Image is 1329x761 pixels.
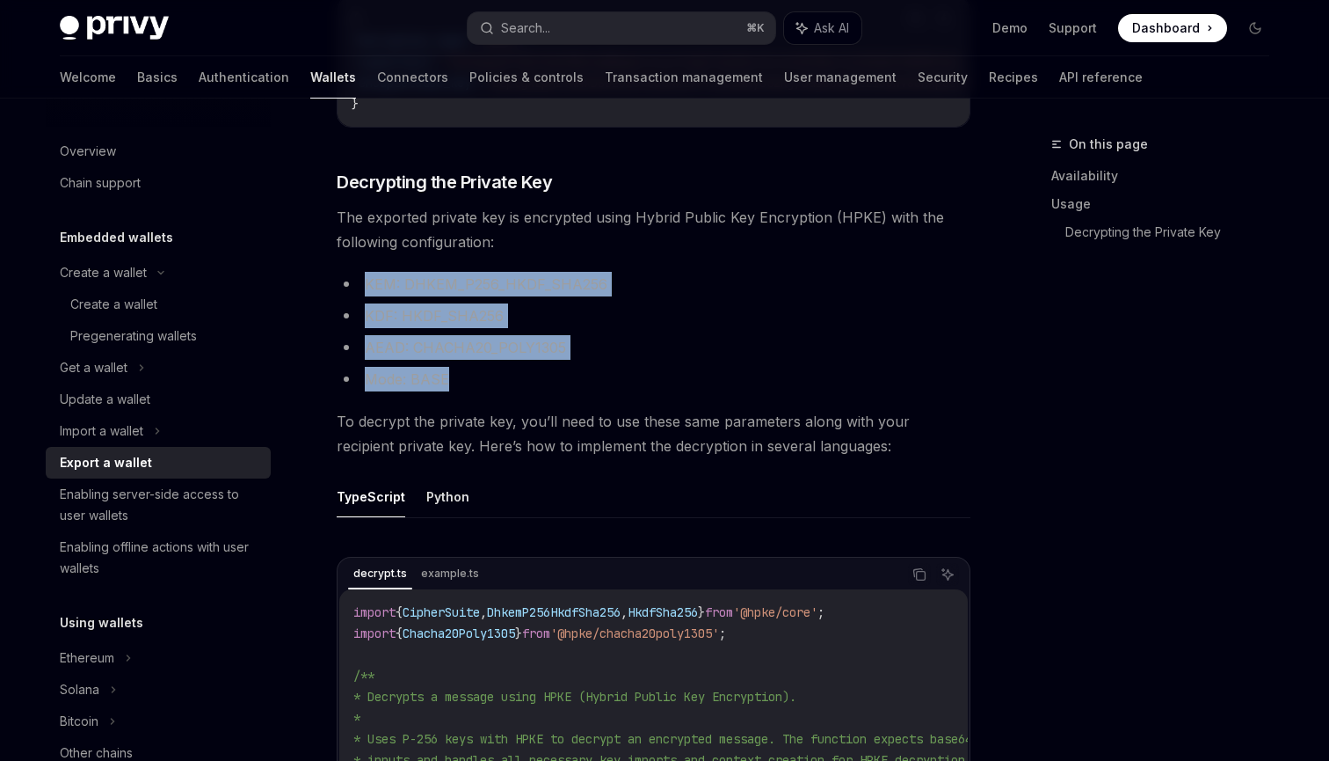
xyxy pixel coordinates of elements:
button: Search...⌘K [468,12,775,44]
div: Solana [60,679,99,700]
span: '@hpke/core' [733,604,817,620]
h5: Embedded wallets [60,227,173,248]
span: , [480,604,487,620]
div: Bitcoin [60,711,98,732]
span: Decrypting the Private Key [337,170,552,194]
a: Support [1049,19,1097,37]
h5: Using wallets [60,612,143,633]
span: ; [817,604,824,620]
span: '@hpke/chacha20poly1305' [550,626,719,641]
span: { [396,604,403,620]
span: { [396,626,403,641]
span: from [522,626,550,641]
span: CipherSuite [403,604,480,620]
span: Dashboard [1132,19,1200,37]
a: User management [784,56,897,99]
div: Create a wallet [70,294,157,315]
a: Basics [137,56,178,99]
span: , [621,604,628,620]
div: Enabling server-side access to user wallets [60,484,260,526]
a: Decrypting the Private Key [1065,218,1283,246]
a: Wallets [310,56,356,99]
span: ; [719,626,726,641]
a: Recipes [989,56,1038,99]
a: Enabling server-side access to user wallets [46,479,271,531]
div: decrypt.ts [348,563,412,584]
a: Usage [1051,190,1283,218]
span: } [698,604,705,620]
span: import [353,604,396,620]
span: Ask AI [814,19,849,37]
img: dark logo [60,16,169,40]
button: Copy the contents from the code block [908,563,931,586]
div: Get a wallet [60,357,127,378]
div: Ethereum [60,648,114,669]
a: Overview [46,135,271,167]
li: KDF: HKDF_SHA256 [337,304,970,328]
div: Import a wallet [60,421,143,442]
a: Create a wallet [46,289,271,320]
a: Export a wallet [46,447,271,479]
span: DhkemP256HkdfSha256 [487,604,621,620]
a: Pregenerating wallets [46,320,271,352]
div: Overview [60,141,116,162]
span: HkdfSha256 [628,604,698,620]
div: Chain support [60,172,141,194]
li: AEAD: CHACHA20_POLY1305 [337,335,970,360]
a: Transaction management [605,56,763,99]
span: } [352,96,359,112]
div: Update a wallet [60,389,150,410]
span: from [705,604,733,620]
a: Chain support [46,167,271,199]
li: Mode: BASE [337,367,970,391]
span: import [353,626,396,641]
span: ⌘ K [746,21,765,35]
a: Welcome [60,56,116,99]
div: Pregenerating wallets [70,326,197,347]
span: * Decrypts a message using HPKE (Hybrid Public Key Encryption). [353,689,796,705]
div: example.ts [416,563,484,584]
button: Ask AI [784,12,861,44]
a: Security [918,56,968,99]
button: Python [426,476,469,517]
div: Search... [501,18,550,39]
a: API reference [1059,56,1143,99]
a: Dashboard [1118,14,1227,42]
span: Chacha20Poly1305 [403,626,515,641]
a: Enabling offline actions with user wallets [46,531,271,584]
span: The exported private key is encrypted using Hybrid Public Key Encryption (HPKE) with the followin... [337,205,970,254]
div: Create a wallet [60,262,147,283]
div: Enabling offline actions with user wallets [60,537,260,579]
a: Policies & controls [469,56,584,99]
a: Availability [1051,162,1283,190]
button: Ask AI [936,563,959,586]
a: Authentication [199,56,289,99]
span: To decrypt the private key, you’ll need to use these same parameters along with your recipient pr... [337,409,970,458]
a: Connectors [377,56,448,99]
li: KEM: DHKEM_P256_HKDF_SHA256 [337,272,970,296]
button: Toggle dark mode [1241,14,1269,42]
span: On this page [1069,134,1148,155]
div: Export a wallet [60,452,152,473]
a: Demo [992,19,1028,37]
span: } [515,626,522,641]
button: TypeScript [337,476,405,517]
span: * Uses P-256 keys with HPKE to decrypt an encrypted message. The function expects base64-encoded [353,731,1028,747]
a: Update a wallet [46,384,271,415]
